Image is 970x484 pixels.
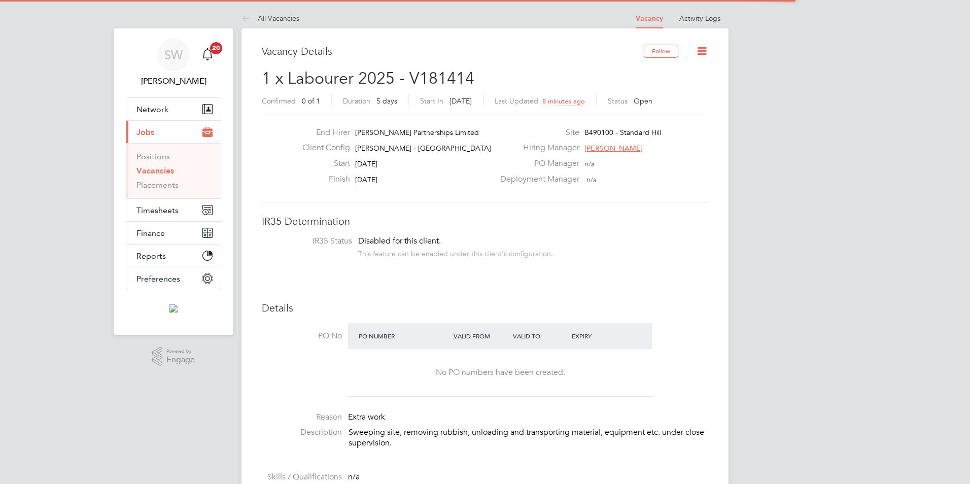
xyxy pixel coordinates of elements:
div: No PO numbers have been created. [358,367,642,378]
div: PO Number [356,327,451,345]
p: Sweeping site, removing rubbish, unloading and transporting material, equipment etc. under close ... [349,427,708,448]
span: 0 of 1 [302,96,320,106]
label: Site [494,127,579,138]
label: Reason [262,412,342,423]
span: 20 [210,42,222,54]
span: [PERSON_NAME] - [GEOGRAPHIC_DATA] [355,144,491,153]
label: Start In [420,96,443,106]
span: 5 days [376,96,397,106]
img: linsco-logo-retina.png [169,304,178,313]
a: Vacancy [636,14,663,23]
label: Status [608,96,628,106]
span: Timesheets [136,205,179,215]
h3: Vacancy Details [262,45,644,58]
div: Jobs [126,143,221,198]
span: [DATE] [355,159,377,168]
a: Powered byEngage [152,347,195,366]
button: Jobs [126,121,221,143]
label: Skills / Qualifications [262,472,342,482]
span: Powered by [166,347,195,356]
label: Confirmed [262,96,296,106]
button: Finance [126,222,221,244]
span: Reports [136,251,166,261]
h3: Details [262,301,708,315]
span: n/a [584,159,595,168]
div: Valid To [510,327,570,345]
span: Extra work [348,412,385,422]
label: Hiring Manager [494,143,579,153]
label: End Hirer [294,127,350,138]
a: Placements [136,180,179,190]
label: Finish [294,174,350,185]
span: Preferences [136,274,180,284]
div: Valid From [451,327,510,345]
button: Network [126,98,221,120]
a: Go to home page [126,300,221,317]
span: Engage [166,356,195,364]
h3: IR35 Determination [262,215,708,228]
label: Client Config [294,143,350,153]
span: [PERSON_NAME] [584,144,643,153]
span: n/a [586,175,597,184]
span: Finance [136,228,165,238]
a: 20 [197,39,218,71]
button: Timesheets [126,199,221,221]
a: All Vacancies [241,14,299,23]
span: Network [136,105,168,114]
a: SW[PERSON_NAME] [126,39,221,87]
nav: Main navigation [114,28,233,335]
button: Reports [126,245,221,267]
span: [DATE] [355,175,377,184]
label: Duration [343,96,370,106]
span: Jobs [136,127,154,137]
a: Activity Logs [679,14,720,23]
div: This feature can be enabled under this client's configuration. [358,247,553,258]
span: n/a [348,472,360,482]
a: Vacancies [136,166,174,176]
label: PO No [262,331,342,341]
span: Shaun White [126,75,221,87]
div: Expiry [569,327,629,345]
span: Open [634,96,652,106]
label: IR35 Status [272,236,352,247]
a: Positions [136,152,170,161]
label: Deployment Manager [494,174,579,185]
label: Description [262,427,342,438]
label: Last Updated [495,96,538,106]
button: Follow [644,45,678,58]
button: Preferences [126,267,221,290]
label: PO Manager [494,158,579,169]
span: [PERSON_NAME] Partnerships Limited [355,128,479,137]
span: SW [164,48,183,61]
span: [DATE] [449,96,472,106]
span: 1 x Labourer 2025 - V181414 [262,68,474,88]
label: Start [294,158,350,169]
span: Disabled for this client. [358,236,441,246]
span: 8 minutes ago [542,97,585,106]
span: B490100 - Standard Hill [584,128,661,137]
